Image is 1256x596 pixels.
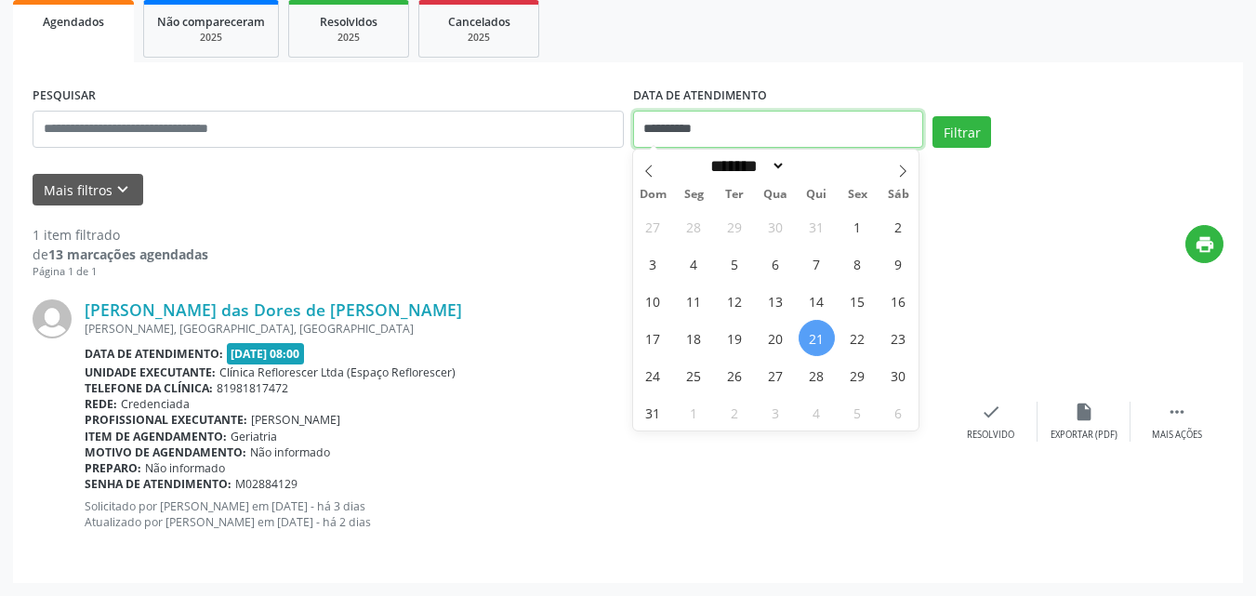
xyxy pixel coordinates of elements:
span: Agosto 21, 2025 [799,320,835,356]
span: Agendados [43,14,104,30]
span: Agosto 19, 2025 [717,320,753,356]
label: DATA DE ATENDIMENTO [633,82,767,111]
div: Página 1 de 1 [33,264,208,280]
span: Agosto 25, 2025 [676,357,712,393]
select: Month [705,156,787,176]
p: Solicitado por [PERSON_NAME] em [DATE] - há 3 dias Atualizado por [PERSON_NAME] em [DATE] - há 2 ... [85,498,945,530]
span: [DATE] 08:00 [227,343,305,364]
span: Agosto 22, 2025 [840,320,876,356]
span: Agosto 30, 2025 [880,357,917,393]
input: Year [786,156,847,176]
div: 2025 [302,31,395,45]
b: Motivo de agendamento: [85,444,246,460]
span: 81981817472 [217,380,288,396]
span: Dom [633,189,674,201]
span: Agosto 6, 2025 [758,245,794,282]
span: Agosto 24, 2025 [635,357,671,393]
span: Agosto 27, 2025 [758,357,794,393]
b: Preparo: [85,460,141,476]
b: Profissional executante: [85,412,247,428]
span: Cancelados [448,14,510,30]
span: Agosto 12, 2025 [717,283,753,319]
span: Agosto 11, 2025 [676,283,712,319]
b: Telefone da clínica: [85,380,213,396]
span: Setembro 1, 2025 [676,394,712,430]
i: insert_drive_file [1074,402,1094,422]
span: Agosto 4, 2025 [676,245,712,282]
span: Agosto 5, 2025 [717,245,753,282]
div: 2025 [432,31,525,45]
span: Agosto 26, 2025 [717,357,753,393]
span: Não informado [145,460,225,476]
span: Agosto 7, 2025 [799,245,835,282]
span: M02884129 [235,476,297,492]
span: Setembro 5, 2025 [840,394,876,430]
span: Agosto 29, 2025 [840,357,876,393]
span: Agosto 23, 2025 [880,320,917,356]
span: Setembro 2, 2025 [717,394,753,430]
span: [PERSON_NAME] [251,412,340,428]
button: Filtrar [932,116,991,148]
img: img [33,299,72,338]
span: Sáb [878,189,919,201]
span: Credenciada [121,396,190,412]
span: Não compareceram [157,14,265,30]
b: Rede: [85,396,117,412]
div: Exportar (PDF) [1051,429,1117,442]
span: Agosto 13, 2025 [758,283,794,319]
div: 2025 [157,31,265,45]
span: Agosto 17, 2025 [635,320,671,356]
span: Agosto 3, 2025 [635,245,671,282]
div: [PERSON_NAME], [GEOGRAPHIC_DATA], [GEOGRAPHIC_DATA] [85,321,945,337]
span: Setembro 6, 2025 [880,394,917,430]
span: Agosto 20, 2025 [758,320,794,356]
div: Mais ações [1152,429,1202,442]
button: Mais filtroskeyboard_arrow_down [33,174,143,206]
div: de [33,245,208,264]
i: print [1195,234,1215,255]
span: Agosto 8, 2025 [840,245,876,282]
span: Julho 31, 2025 [799,208,835,245]
span: Seg [673,189,714,201]
span: Agosto 14, 2025 [799,283,835,319]
div: 1 item filtrado [33,225,208,245]
span: Julho 27, 2025 [635,208,671,245]
label: PESQUISAR [33,82,96,111]
span: Clínica Reflorescer Ltda (Espaço Reflorescer) [219,364,456,380]
i: keyboard_arrow_down [112,179,133,200]
i:  [1167,402,1187,422]
span: Geriatria [231,429,277,444]
button: print [1185,225,1223,263]
span: Qua [755,189,796,201]
span: Agosto 10, 2025 [635,283,671,319]
span: Agosto 15, 2025 [840,283,876,319]
b: Data de atendimento: [85,346,223,362]
strong: 13 marcações agendadas [48,245,208,263]
span: Julho 28, 2025 [676,208,712,245]
span: Agosto 2, 2025 [880,208,917,245]
b: Senha de atendimento: [85,476,231,492]
span: Qui [796,189,837,201]
span: Não informado [250,444,330,460]
span: Sex [837,189,878,201]
div: Resolvido [967,429,1014,442]
span: Agosto 31, 2025 [635,394,671,430]
span: Ter [714,189,755,201]
a: [PERSON_NAME] das Dores de [PERSON_NAME] [85,299,462,320]
b: Item de agendamento: [85,429,227,444]
span: Agosto 16, 2025 [880,283,917,319]
span: Agosto 9, 2025 [880,245,917,282]
span: Agosto 28, 2025 [799,357,835,393]
span: Agosto 1, 2025 [840,208,876,245]
span: Setembro 4, 2025 [799,394,835,430]
span: Julho 29, 2025 [717,208,753,245]
span: Agosto 18, 2025 [676,320,712,356]
span: Resolvidos [320,14,377,30]
i: check [981,402,1001,422]
b: Unidade executante: [85,364,216,380]
span: Setembro 3, 2025 [758,394,794,430]
span: Julho 30, 2025 [758,208,794,245]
